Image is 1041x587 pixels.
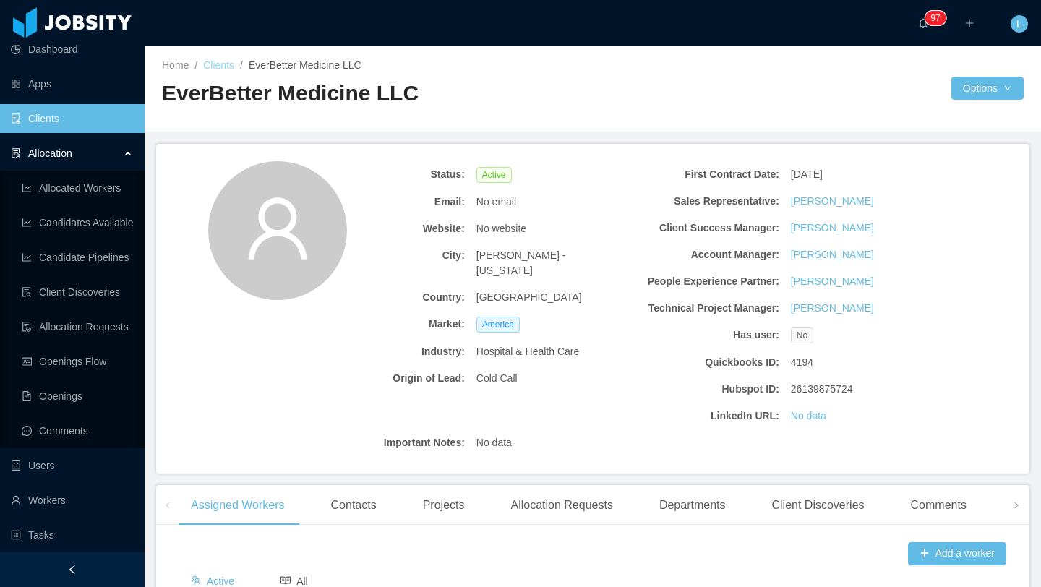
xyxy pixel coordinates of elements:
[191,575,201,586] i: icon: team
[476,248,622,278] span: [PERSON_NAME] - [US_STATE]
[22,173,133,202] a: icon: line-chartAllocated Workers
[633,167,779,182] b: First Contract Date:
[11,148,21,158] i: icon: solution
[1016,15,1022,33] span: L
[785,161,943,188] div: [DATE]
[319,371,465,386] b: Origin of Lead:
[791,382,853,397] span: 26139875724
[633,327,779,343] b: Has user:
[918,18,928,28] i: icon: bell
[476,317,520,333] span: America
[925,11,946,25] sup: 97
[203,59,234,71] a: Clients
[319,290,465,305] b: Country:
[476,435,512,450] span: No data
[11,35,133,64] a: icon: pie-chartDashboard
[320,485,388,526] div: Contacts
[899,485,978,526] div: Comments
[22,416,133,445] a: icon: messageComments
[11,486,133,515] a: icon: userWorkers
[162,59,189,71] a: Home
[162,79,593,108] h2: EverBetter Medicine LLC
[191,575,234,587] span: Active
[791,194,874,209] a: [PERSON_NAME]
[319,317,465,332] b: Market:
[179,485,296,526] div: Assigned Workers
[411,485,476,526] div: Projects
[633,355,779,370] b: Quickbooks ID:
[791,220,874,236] a: [PERSON_NAME]
[633,247,779,262] b: Account Manager:
[648,485,737,526] div: Departments
[791,355,813,370] span: 4194
[791,408,826,424] a: No data
[476,371,518,386] span: Cold Call
[194,59,197,71] span: /
[164,502,171,509] i: icon: left
[319,221,465,236] b: Website:
[243,194,312,263] i: icon: user
[951,77,1024,100] button: Optionsicon: down
[633,274,779,289] b: People Experience Partner:
[791,327,813,343] span: No
[28,147,72,159] span: Allocation
[633,220,779,236] b: Client Success Manager:
[249,59,361,71] span: EverBetter Medicine LLC
[964,18,974,28] i: icon: plus
[319,435,465,450] b: Important Notes:
[476,167,512,183] span: Active
[760,485,875,526] div: Client Discoveries
[280,575,291,586] i: icon: read
[908,542,1006,565] button: icon: plusAdd a worker
[319,194,465,210] b: Email:
[791,247,874,262] a: [PERSON_NAME]
[240,59,243,71] span: /
[633,382,779,397] b: Hubspot ID:
[633,408,779,424] b: LinkedIn URL:
[476,290,582,305] span: [GEOGRAPHIC_DATA]
[22,243,133,272] a: icon: line-chartCandidate Pipelines
[22,278,133,307] a: icon: file-searchClient Discoveries
[319,167,465,182] b: Status:
[11,451,133,480] a: icon: robotUsers
[22,347,133,376] a: icon: idcardOpenings Flow
[633,194,779,209] b: Sales Representative:
[476,221,526,236] span: No website
[791,274,874,289] a: [PERSON_NAME]
[319,248,465,263] b: City:
[280,575,308,587] span: All
[22,382,133,411] a: icon: file-textOpenings
[22,312,133,341] a: icon: file-doneAllocation Requests
[930,11,935,25] p: 9
[476,194,516,210] span: No email
[791,301,874,316] a: [PERSON_NAME]
[11,520,133,549] a: icon: profileTasks
[633,301,779,316] b: Technical Project Manager:
[11,69,133,98] a: icon: appstoreApps
[476,344,579,359] span: Hospital & Health Care
[499,485,624,526] div: Allocation Requests
[1013,502,1020,509] i: icon: right
[11,104,133,133] a: icon: auditClients
[22,208,133,237] a: icon: line-chartCandidates Available
[319,344,465,359] b: Industry:
[935,11,941,25] p: 7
